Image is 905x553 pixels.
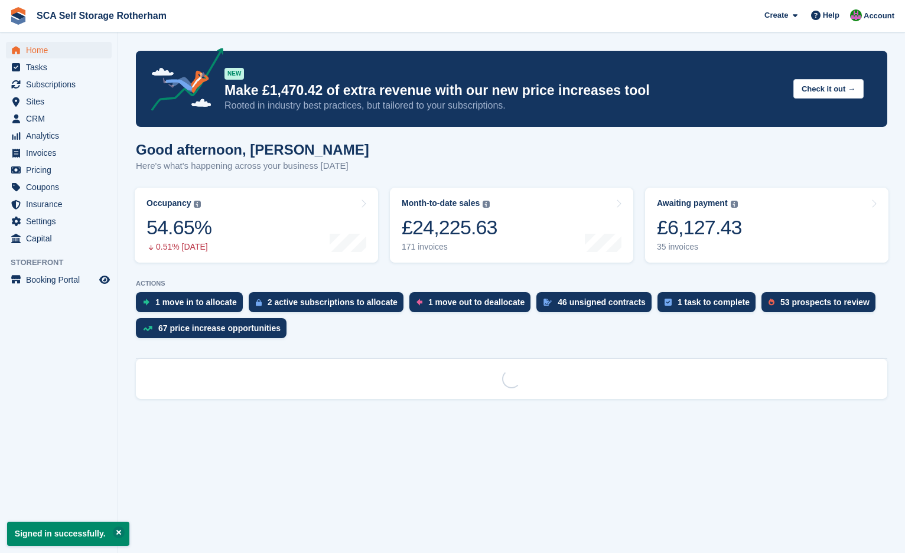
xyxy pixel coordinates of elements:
div: 2 active subscriptions to allocate [268,297,398,307]
a: menu [6,230,112,247]
div: 53 prospects to review [780,297,870,307]
img: contract_signature_icon-13c848040528278c33f63329250d36e43548de30e8caae1d1a13099fd9432cc5.svg [543,299,552,306]
a: Month-to-date sales £24,225.63 171 invoices [390,188,633,263]
img: Sarah Race [850,9,862,21]
a: 1 move out to deallocate [409,292,536,318]
img: move_outs_to_deallocate_icon-f764333ba52eb49d3ac5e1228854f67142a1ed5810a6f6cc68b1a99e826820c5.svg [416,299,422,306]
span: Insurance [26,196,97,212]
span: Invoices [26,145,97,161]
a: menu [6,213,112,230]
img: prospect-51fa495bee0391a8d652442698ab0144808aea92771e9ea1ae160a38d050c398.svg [769,299,774,306]
a: 67 price increase opportunities [136,318,292,344]
a: menu [6,93,112,110]
p: Here's what's happening across your business [DATE] [136,159,369,173]
div: 67 price increase opportunities [158,323,281,333]
a: 1 move in to allocate [136,292,249,318]
img: price-adjustments-announcement-icon-8257ccfd72463d97f412b2fc003d46551f7dbcb40ab6d574587a9cd5c0d94... [141,48,224,115]
span: Booking Portal [26,271,97,288]
a: 2 active subscriptions to allocate [249,292,409,318]
p: ACTIONS [136,280,887,287]
button: Check it out → [793,79,864,99]
a: 53 prospects to review [761,292,881,318]
a: Occupancy 54.65% 0.51% [DATE] [135,188,378,263]
a: menu [6,59,112,76]
div: Month-to-date sales [402,198,480,208]
div: £6,127.43 [657,215,742,240]
div: 46 unsigned contracts [558,297,646,307]
span: Subscriptions [26,76,97,93]
div: Awaiting payment [657,198,728,208]
div: Occupancy [147,198,191,208]
span: Pricing [26,162,97,178]
img: icon-info-grey-7440780725fd019a000dd9b08b2336e03edf1995a4989e88bcd33f0948082b44.svg [483,201,490,208]
div: £24,225.63 [402,215,497,240]
span: Sites [26,93,97,110]
img: active_subscription_to_allocate_icon-d502201f5373d7db506a760aba3b589e785aa758c864c3986d89f69b8ff3... [256,299,262,306]
span: Create [764,9,788,21]
div: NEW [224,68,244,80]
span: Help [823,9,839,21]
a: menu [6,127,112,144]
span: Coupons [26,179,97,195]
p: Rooted in industry best practices, but tailored to your subscriptions. [224,99,784,112]
img: price_increase_opportunities-93ffe204e8149a01c8c9dc8f82e8f89637d9d84a8eef4429ea346261dce0b2c0.svg [143,326,152,331]
span: Home [26,42,97,58]
span: Settings [26,213,97,230]
span: Tasks [26,59,97,76]
span: Analytics [26,127,97,144]
a: menu [6,145,112,161]
a: 1 task to complete [657,292,761,318]
img: stora-icon-8386f47178a22dfd0bd8f6a31ec36ba5ce8667c1dd55bd0f319d3a0aa187defe.svg [9,7,27,25]
span: Storefront [11,257,118,269]
img: task-75834270c22a3079a89374b754ae025e5fb1db73e45f91037f5363f120a921f8.svg [665,299,672,306]
img: icon-info-grey-7440780725fd019a000dd9b08b2336e03edf1995a4989e88bcd33f0948082b44.svg [194,201,201,208]
div: 0.51% [DATE] [147,242,211,252]
a: 46 unsigned contracts [536,292,657,318]
a: menu [6,110,112,127]
div: 1 move in to allocate [155,297,237,307]
a: menu [6,162,112,178]
img: move_ins_to_allocate_icon-fdf77a2bb77ea45bf5b3d319d69a93e2d87916cf1d5bf7949dd705db3b84f3ca.svg [143,299,149,306]
p: Make £1,470.42 of extra revenue with our new price increases tool [224,82,784,99]
span: Account [864,10,894,22]
a: menu [6,271,112,288]
a: Preview store [97,273,112,287]
img: icon-info-grey-7440780725fd019a000dd9b08b2336e03edf1995a4989e88bcd33f0948082b44.svg [731,201,738,208]
p: Signed in successfully. [7,522,129,546]
div: 171 invoices [402,242,497,252]
h1: Good afternoon, [PERSON_NAME] [136,142,369,158]
span: CRM [26,110,97,127]
a: menu [6,179,112,195]
a: menu [6,42,112,58]
a: menu [6,196,112,212]
a: SCA Self Storage Rotherham [32,6,171,25]
div: 54.65% [147,215,211,240]
div: 35 invoices [657,242,742,252]
div: 1 move out to deallocate [428,297,525,307]
div: 1 task to complete [678,297,750,307]
a: menu [6,76,112,93]
span: Capital [26,230,97,247]
a: Awaiting payment £6,127.43 35 invoices [645,188,888,263]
